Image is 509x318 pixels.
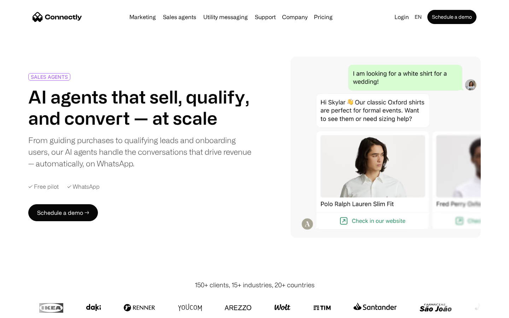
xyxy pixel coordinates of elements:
[67,183,100,190] div: ✓ WhatsApp
[282,12,308,22] div: Company
[392,12,412,22] a: Login
[427,10,476,24] a: Schedule a demo
[160,14,199,20] a: Sales agents
[7,305,42,316] aside: Language selected: English
[33,12,82,22] a: home
[200,14,251,20] a: Utility messaging
[195,280,315,290] div: 150+ clients, 15+ industries, 20+ countries
[28,134,252,169] div: From guiding purchases to qualifying leads and onboarding users, our AI agents handle the convers...
[415,12,422,22] div: en
[14,306,42,316] ul: Language list
[28,183,59,190] div: ✓ Free pilot
[28,86,252,129] h1: AI agents that sell, qualify, and convert — at scale
[28,204,98,221] a: Schedule a demo →
[280,12,310,22] div: Company
[311,14,335,20] a: Pricing
[127,14,159,20] a: Marketing
[31,74,68,79] div: SALES AGENTS
[252,14,279,20] a: Support
[412,12,426,22] div: en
